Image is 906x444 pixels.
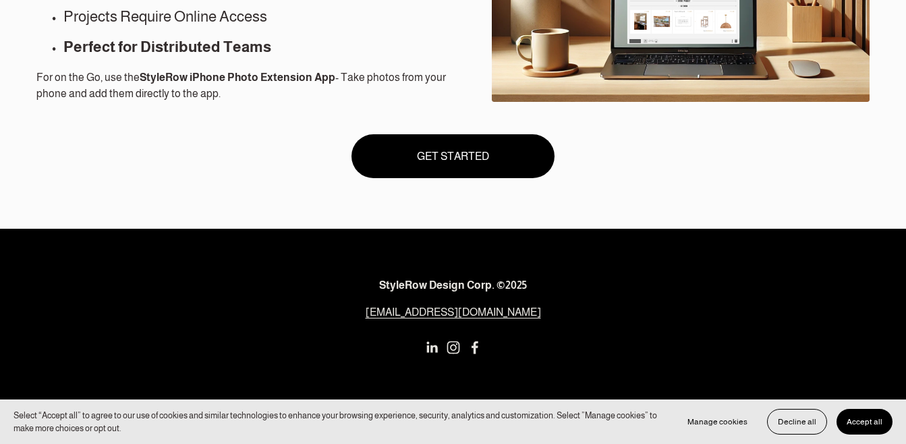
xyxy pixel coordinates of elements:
span: Accept all [847,417,882,426]
strong: StyleRow Design Corp. ©2025 [379,279,527,291]
strong: StyleRow iPhone Photo Extension App [140,72,335,83]
span: Manage cookies [687,417,747,426]
button: Decline all [767,409,827,435]
button: Accept all [837,409,893,435]
p: For on the Go, use the - Take photos from your phone and add them directly to the app. [36,70,449,102]
a: [EMAIL_ADDRESS][DOMAIN_NAME] [366,304,541,321]
a: Instagram [447,341,460,354]
p: Projects Require Online Access [63,5,449,28]
span: Decline all [778,417,816,426]
a: LinkedIn [425,341,438,354]
a: GET STARTED [351,134,555,177]
p: Select “Accept all” to agree to our use of cookies and similar technologies to enhance your brows... [13,409,664,435]
strong: Perfect for Distributed Teams [63,38,271,55]
button: Manage cookies [677,409,758,435]
a: Facebook [468,341,482,354]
